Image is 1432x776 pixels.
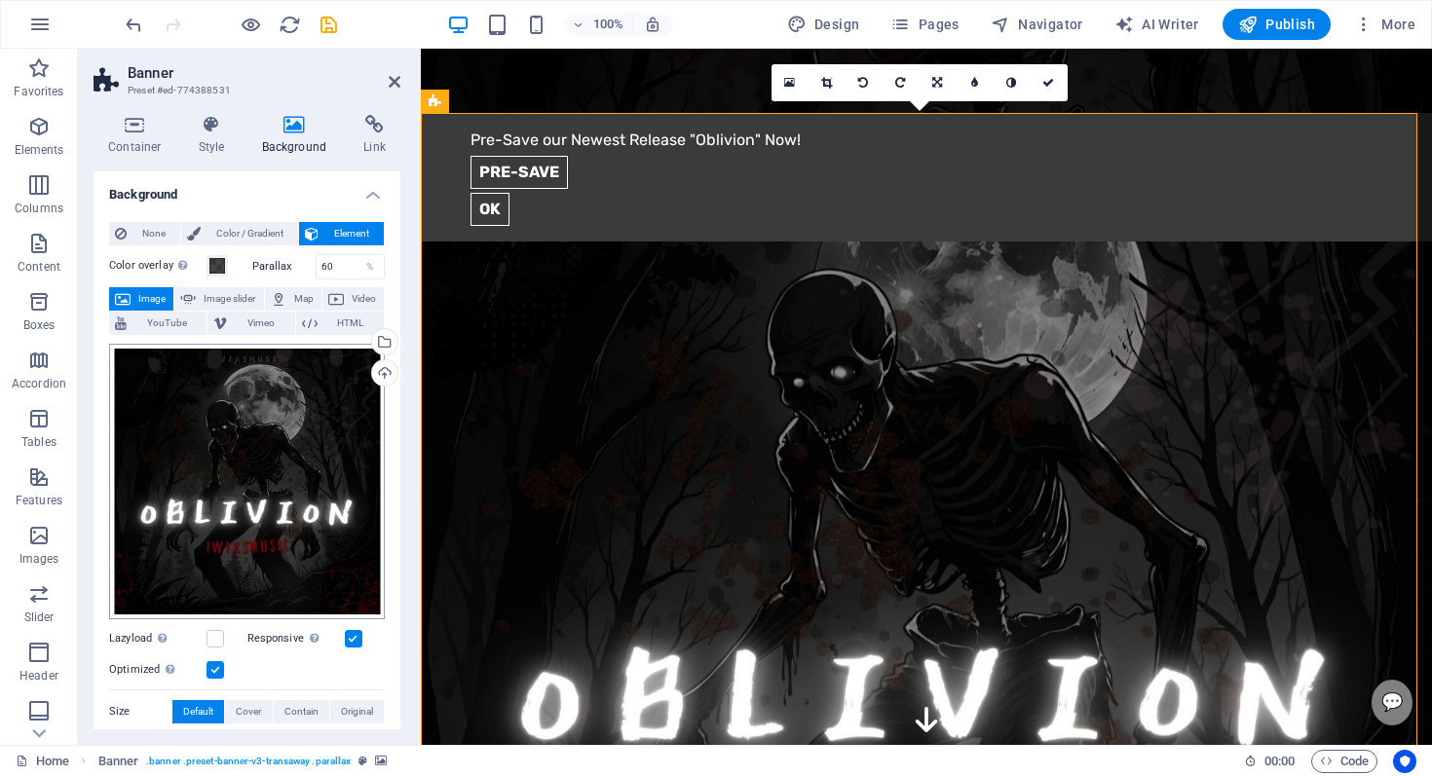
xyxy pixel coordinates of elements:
[207,222,292,245] span: Color / Gradient
[322,287,384,311] button: Video
[14,84,63,99] p: Favorites
[883,64,920,101] a: Rotate right 90°
[15,201,63,216] p: Columns
[132,312,201,335] span: YouTube
[184,115,247,156] h4: Style
[21,434,57,450] p: Tables
[1223,9,1331,40] button: Publish
[890,15,959,34] span: Pages
[12,376,66,391] p: Accordion
[349,115,400,156] h4: Link
[324,222,378,245] span: Element
[132,222,174,245] span: None
[202,287,257,311] span: Image slider
[1354,15,1415,34] span: More
[772,64,809,101] a: Select files from the file manager, stock photos, or upload file(s)
[317,13,340,36] button: save
[109,254,207,277] label: Color overlay
[1238,15,1315,34] span: Publish
[341,700,373,723] span: Original
[357,255,384,278] div: %
[123,14,145,36] i: Undo: Change image (Ctrl+Z)
[1393,750,1416,773] button: Usercentrics
[172,700,224,723] button: Default
[183,700,213,723] span: Default
[109,287,173,311] button: Image
[109,312,207,335] button: YouTube
[951,631,992,677] div: 💬
[323,312,378,335] span: HTML
[94,171,400,206] h4: Background
[1107,9,1207,40] button: AI Writer
[24,610,55,625] p: Slider
[109,344,385,619] div: OBLIVION1-56QBOk1trPa6b7QWX6580Q.jpg
[109,658,207,682] label: Optimized
[98,750,139,773] span: Click to select. Double-click to edit
[128,82,361,99] h3: Preset #ed-774388531
[957,64,994,101] a: Blur
[128,64,400,82] h2: Banner
[122,13,145,36] button: undo
[207,312,294,335] button: Vimeo
[265,287,321,311] button: Map
[318,14,340,36] i: Save (Ctrl+S)
[174,287,263,311] button: Image slider
[787,15,860,34] span: Design
[809,64,846,101] a: Crop mode
[239,13,262,36] button: Click here to leave preview mode and continue editing
[593,13,624,36] h6: 100%
[920,64,957,101] a: Change orientation
[15,142,64,158] p: Elements
[296,312,384,335] button: HTML
[19,668,58,684] p: Header
[358,756,367,766] i: This element is a customizable preset
[19,551,59,567] p: Images
[1031,64,1068,101] a: Confirm ( ⌘ ⏎ )
[109,222,180,245] button: None
[233,312,288,335] span: Vimeo
[991,15,1083,34] span: Navigator
[1320,750,1369,773] span: Code
[18,259,60,275] p: Content
[16,493,62,508] p: Features
[1264,750,1295,773] span: 00 00
[278,13,301,36] button: reload
[564,13,633,36] button: 100%
[146,750,351,773] span: . banner .preset-banner-v3-transaway .parallax
[1311,750,1377,773] button: Code
[330,700,384,723] button: Original
[1346,9,1423,40] button: More
[1278,754,1281,768] span: :
[236,700,261,723] span: Cover
[98,750,388,773] nav: breadcrumb
[109,627,207,650] label: Lazyload
[1114,15,1199,34] span: AI Writer
[994,64,1031,101] a: Greyscale
[644,16,661,33] i: On resize automatically adjust zoom level to fit chosen device.
[181,222,298,245] button: Color / Gradient
[1244,750,1296,773] h6: Session time
[109,700,172,723] label: Size
[94,115,184,156] h4: Container
[247,115,350,156] h4: Background
[350,287,378,311] span: Video
[252,261,316,272] label: Parallax
[284,700,319,723] span: Contain
[136,287,168,311] span: Image
[779,9,868,40] button: Design
[375,756,387,766] i: This element contains a background
[846,64,883,101] a: Rotate left 90°
[225,700,272,723] button: Cover
[299,222,384,245] button: Element
[883,9,966,40] button: Pages
[983,9,1091,40] button: Navigator
[23,317,56,333] p: Boxes
[247,627,345,650] label: Responsive
[292,287,316,311] span: Map
[16,750,69,773] a: Click to cancel selection. Double-click to open Pages
[274,700,329,723] button: Contain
